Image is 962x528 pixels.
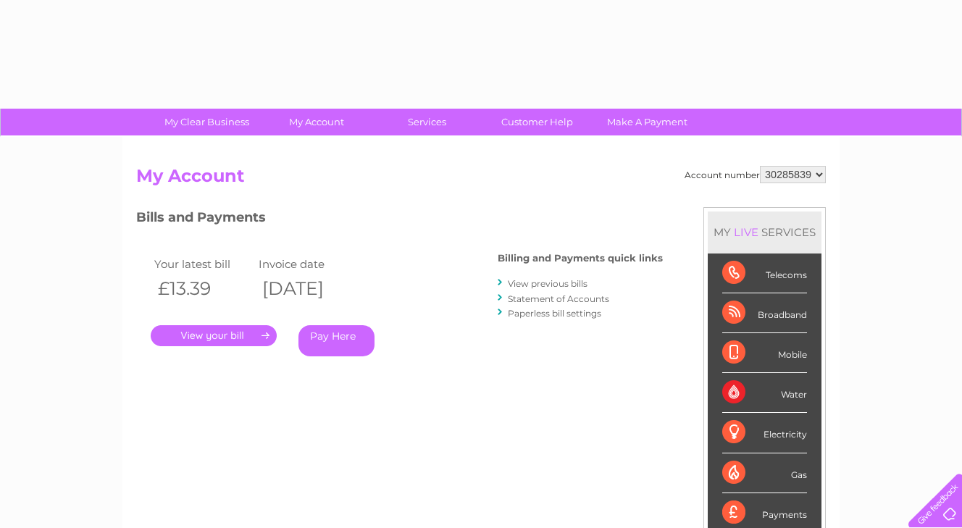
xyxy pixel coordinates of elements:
[255,274,359,303] th: [DATE]
[731,225,761,239] div: LIVE
[257,109,377,135] a: My Account
[508,278,587,289] a: View previous bills
[151,254,255,274] td: Your latest bill
[255,254,359,274] td: Invoice date
[367,109,487,135] a: Services
[508,308,601,319] a: Paperless bill settings
[498,253,663,264] h4: Billing and Payments quick links
[722,373,807,413] div: Water
[477,109,597,135] a: Customer Help
[151,325,277,346] a: .
[587,109,707,135] a: Make A Payment
[722,453,807,493] div: Gas
[722,293,807,333] div: Broadband
[508,293,609,304] a: Statement of Accounts
[722,253,807,293] div: Telecoms
[136,207,663,232] h3: Bills and Payments
[298,325,375,356] a: Pay Here
[151,274,255,303] th: £13.39
[722,413,807,453] div: Electricity
[147,109,267,135] a: My Clear Business
[722,333,807,373] div: Mobile
[708,211,821,253] div: MY SERVICES
[685,166,826,183] div: Account number
[136,166,826,193] h2: My Account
